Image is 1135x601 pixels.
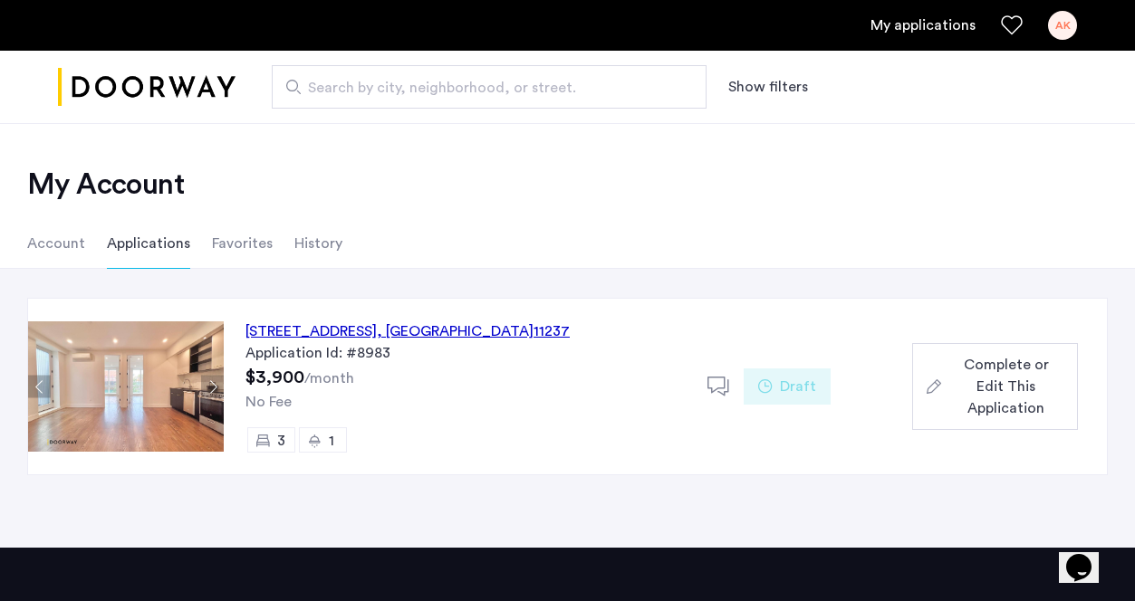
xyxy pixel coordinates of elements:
span: Search by city, neighborhood, or street. [308,77,656,99]
input: Apartment Search [272,65,707,109]
li: Favorites [212,218,273,269]
a: Cazamio logo [58,53,236,121]
img: logo [58,53,236,121]
div: AK [1048,11,1077,40]
sub: /month [304,371,354,386]
iframe: chat widget [1059,529,1117,583]
span: , [GEOGRAPHIC_DATA] [377,324,534,339]
a: Favorites [1001,14,1023,36]
button: Previous apartment [28,376,51,398]
span: $3,900 [245,368,304,386]
li: Account [27,218,85,269]
div: [STREET_ADDRESS] 11237 [245,320,570,342]
li: Applications [107,218,190,269]
span: 3 [277,434,285,448]
div: Application Id: #8983 [245,342,686,364]
li: History [294,218,342,269]
img: Apartment photo [28,321,224,452]
button: Next apartment [201,376,224,398]
span: No Fee [245,395,292,409]
span: 1 [329,434,334,448]
button: button [912,343,1078,430]
span: Complete or Edit This Application [948,354,1063,419]
h2: My Account [27,167,1108,203]
button: Show or hide filters [728,76,808,98]
a: My application [870,14,976,36]
span: Draft [780,376,816,397]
